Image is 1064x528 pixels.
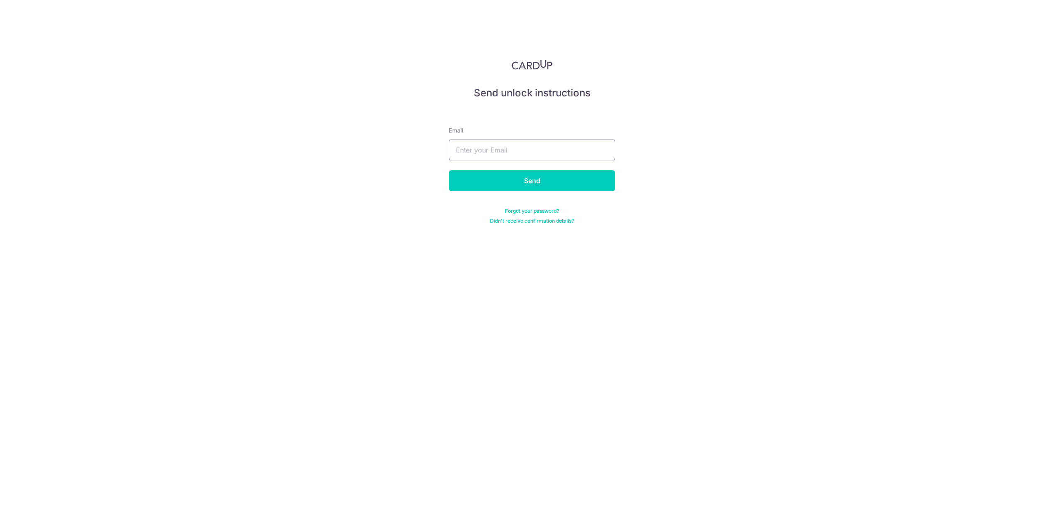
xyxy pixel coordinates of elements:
[449,140,615,160] input: Enter your Email
[449,86,615,100] h5: Send unlock instructions
[490,218,574,224] a: Didn't receive confirmation details?
[505,208,559,214] a: Forgot your password?
[449,170,615,191] input: Send
[449,127,463,134] span: translation missing: en.devise.label.Email
[512,60,552,70] img: CardUp Logo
